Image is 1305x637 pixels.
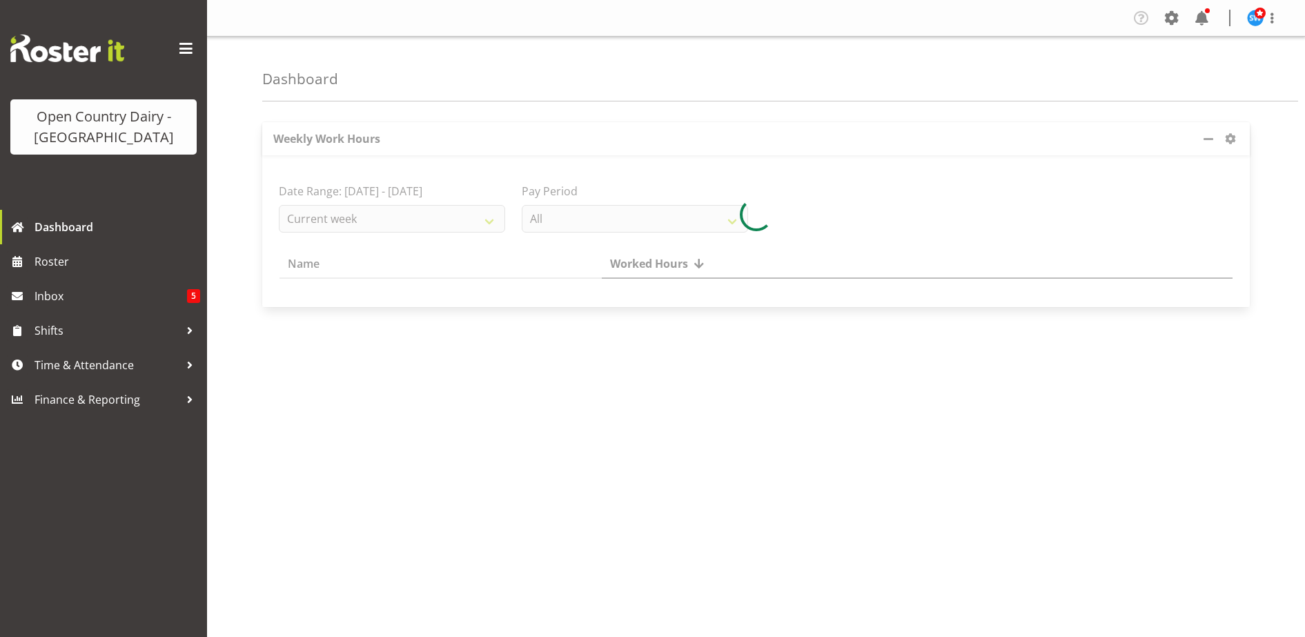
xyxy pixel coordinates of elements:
[35,355,179,375] span: Time & Attendance
[1247,10,1264,26] img: steve-webb7510.jpg
[35,217,200,237] span: Dashboard
[35,251,200,272] span: Roster
[10,35,124,62] img: Rosterit website logo
[35,320,179,341] span: Shifts
[262,71,338,87] h4: Dashboard
[35,286,187,306] span: Inbox
[24,106,183,148] div: Open Country Dairy - [GEOGRAPHIC_DATA]
[35,389,179,410] span: Finance & Reporting
[187,289,200,303] span: 5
